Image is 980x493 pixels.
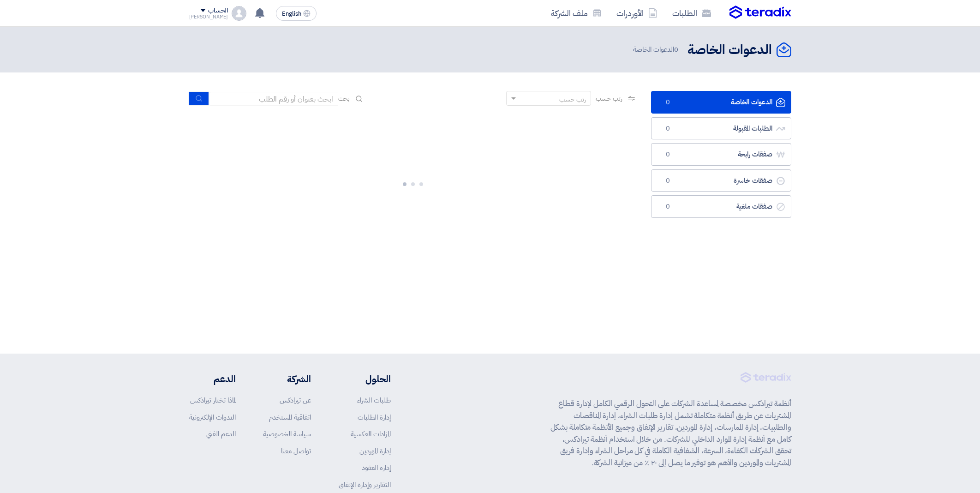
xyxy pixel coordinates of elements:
[651,91,791,114] a: الدعوات الخاصة0
[269,412,311,422] a: اتفاقية المستخدم
[263,429,311,439] a: سياسة الخصوصية
[232,6,246,21] img: profile_test.png
[189,412,236,422] a: الندوات الإلكترونية
[263,372,311,386] li: الشركة
[663,98,674,107] span: 0
[359,446,391,456] a: إدارة الموردين
[663,176,674,186] span: 0
[729,6,791,19] img: Teradix logo
[596,94,622,103] span: رتب حسب
[550,398,791,469] p: أنظمة تيرادكس مخصصة لمساعدة الشركات على التحول الرقمي الكامل لإدارة قطاع المشتريات عن طريق أنظمة ...
[544,2,609,24] a: ملف الشركة
[351,429,391,439] a: المزادات العكسية
[189,372,236,386] li: الدعم
[358,412,391,422] a: إدارة الطلبات
[559,95,586,104] div: رتب حسب
[687,41,772,59] h2: الدعوات الخاصة
[280,395,311,405] a: عن تيرادكس
[357,395,391,405] a: طلبات الشراء
[651,143,791,166] a: صفقات رابحة0
[665,2,718,24] a: الطلبات
[282,11,301,17] span: English
[339,372,391,386] li: الحلول
[651,195,791,218] a: صفقات ملغية0
[208,7,228,15] div: الحساب
[338,94,350,103] span: بحث
[281,446,311,456] a: تواصل معنا
[663,202,674,211] span: 0
[362,463,391,473] a: إدارة العقود
[189,14,228,19] div: [PERSON_NAME]
[190,395,236,405] a: لماذا تختار تيرادكس
[276,6,317,21] button: English
[674,44,678,54] span: 0
[209,92,338,106] input: ابحث بعنوان أو رقم الطلب
[206,429,236,439] a: الدعم الفني
[339,480,391,490] a: التقارير وإدارة الإنفاق
[663,124,674,133] span: 0
[633,44,680,55] span: الدعوات الخاصة
[651,117,791,140] a: الطلبات المقبولة0
[663,150,674,159] span: 0
[609,2,665,24] a: الأوردرات
[651,169,791,192] a: صفقات خاسرة0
